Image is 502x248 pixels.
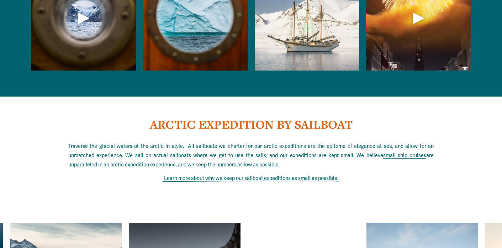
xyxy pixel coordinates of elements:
[383,153,426,159] a: small ship cruises
[164,175,338,181] a: Learn more about why we keep our sailboat expeditions as small as possible.
[150,117,353,132] strong: ARCTIC EXPEDITION BY SAILBOAT
[75,10,92,27] div: Play
[68,142,434,170] p: Traverse the glacial waters of the arctic in style. All sailboats we charter for our arctic exped...
[410,10,427,27] div: Play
